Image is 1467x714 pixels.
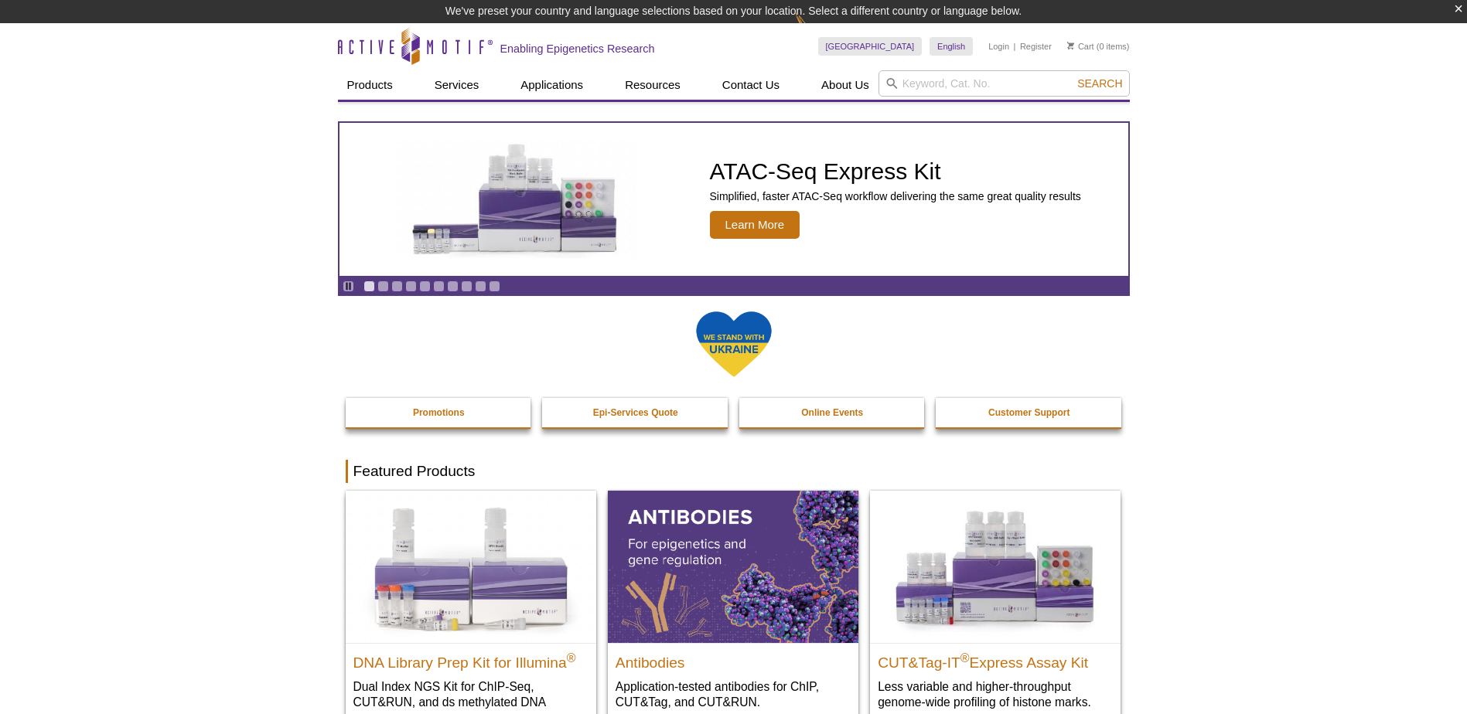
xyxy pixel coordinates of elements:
[475,280,486,292] a: Go to slide 9
[489,280,500,292] a: Go to slide 10
[500,42,655,56] h2: Enabling Epigenetics Research
[936,398,1123,427] a: Customer Support
[1073,76,1127,90] button: Search
[1067,41,1094,52] a: Cart
[795,12,836,48] img: Change Here
[542,398,729,427] a: Epi-Services Quote
[413,407,465,418] strong: Promotions
[425,70,489,100] a: Services
[695,310,773,379] img: We Stand With Ukraine
[1067,37,1130,56] li: (0 items)
[346,460,1122,483] h2: Featured Products
[1067,42,1074,49] img: Your Cart
[346,491,596,642] img: DNA Library Prep Kit for Illumina
[812,70,878,100] a: About Us
[988,41,1009,52] a: Login
[710,160,1081,183] h2: ATAC-Seq Express Kit
[343,280,354,292] a: Toggle autoplay
[461,280,473,292] a: Go to slide 8
[391,280,403,292] a: Go to slide 3
[878,678,1113,710] p: Less variable and higher-throughput genome-wide profiling of histone marks​.
[339,123,1128,276] a: ATAC-Seq Express Kit ATAC-Seq Express Kit Simplified, faster ATAC-Seq workflow delivering the sam...
[710,211,800,239] span: Learn More
[447,280,459,292] a: Go to slide 7
[567,651,576,664] sup: ®
[608,491,858,642] img: All Antibodies
[960,651,970,664] sup: ®
[710,189,1081,203] p: Simplified, faster ATAC-Seq workflow delivering the same great quality results
[338,70,402,100] a: Products
[801,407,863,418] strong: Online Events
[1077,77,1122,90] span: Search
[419,280,431,292] a: Go to slide 5
[616,70,690,100] a: Resources
[1020,41,1052,52] a: Register
[870,491,1121,642] img: CUT&Tag-IT® Express Assay Kit
[878,70,1130,97] input: Keyword, Cat. No.
[616,678,851,710] p: Application-tested antibodies for ChIP, CUT&Tag, and CUT&RUN.
[511,70,592,100] a: Applications
[353,648,589,671] h2: DNA Library Prep Kit for Illumina
[377,280,389,292] a: Go to slide 2
[405,280,417,292] a: Go to slide 4
[878,648,1113,671] h2: CUT&Tag-IT Express Assay Kit
[1014,37,1016,56] li: |
[346,398,533,427] a: Promotions
[389,141,644,258] img: ATAC-Seq Express Kit
[339,123,1128,276] article: ATAC-Seq Express Kit
[363,280,375,292] a: Go to slide 1
[433,280,445,292] a: Go to slide 6
[818,37,923,56] a: [GEOGRAPHIC_DATA]
[593,407,678,418] strong: Epi-Services Quote
[930,37,973,56] a: English
[713,70,789,100] a: Contact Us
[988,407,1070,418] strong: Customer Support
[616,648,851,671] h2: Antibodies
[739,398,926,427] a: Online Events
